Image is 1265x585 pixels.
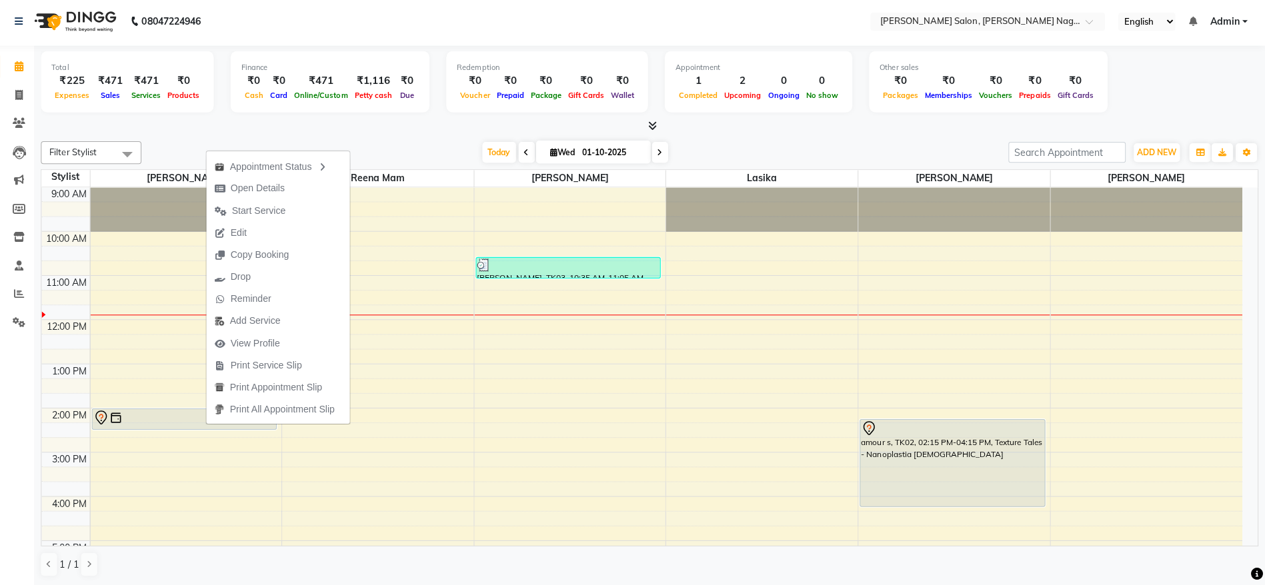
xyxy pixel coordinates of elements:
span: Filter Stylist [55,149,102,159]
div: ₹471 [98,75,133,91]
div: ₹0 [246,75,271,91]
span: Today [486,144,519,165]
img: printall.png [219,405,229,415]
span: ADD NEW [1138,149,1177,159]
div: ₹225 [57,75,98,91]
span: [PERSON_NAME] [96,172,287,189]
span: View Profile [235,337,285,351]
div: ₹0 [169,75,208,91]
span: Ongoing [767,93,805,102]
span: Open Details [235,183,289,197]
span: Services [133,93,169,102]
span: Card [271,93,295,102]
div: ₹471 [133,75,169,91]
div: 0 [805,75,844,91]
span: Sales [103,93,129,102]
div: Appointment [678,64,844,75]
span: Admin [1210,17,1240,31]
div: Redemption [461,64,640,75]
div: 4:00 PM [55,497,95,511]
div: 9:00 AM [55,189,95,203]
span: Package [531,93,568,102]
span: Packages [882,93,923,102]
span: [PERSON_NAME] [1052,172,1242,189]
div: Total [57,64,208,75]
span: Prepaids [1017,93,1055,102]
div: 1:00 PM [55,365,95,379]
span: Expenses [57,93,98,102]
div: ₹0 [568,75,611,91]
div: 2 [724,75,767,91]
span: Gift Cards [568,93,611,102]
div: 0 [767,75,805,91]
img: add-service.png [219,317,229,327]
span: 1 / 1 [65,558,84,572]
span: Wallet [611,93,640,102]
span: Print All Appointment Slip [235,403,339,417]
span: Vouchers [977,93,1017,102]
div: Other sales [882,64,1098,75]
div: Stylist [47,172,95,186]
div: 10:00 AM [49,233,95,247]
div: 12:00 PM [50,321,95,335]
div: ₹0 [497,75,531,91]
div: ₹0 [1017,75,1055,91]
div: 5:00 PM [55,541,95,555]
span: lasika [669,172,860,189]
div: 3:00 PM [55,453,95,467]
div: ₹0 [1055,75,1098,91]
span: Drop [235,271,255,285]
span: Upcoming [724,93,767,102]
img: logo [34,5,125,43]
span: Memberships [923,93,977,102]
span: Copy Booking [235,249,293,263]
span: No show [805,93,844,102]
div: amour s, TK02, 02:15 PM-04:15 PM, Texture Tales - Nanoplastia [DEMOGRAPHIC_DATA] [862,420,1046,506]
span: Completed [678,93,724,102]
div: PRIYA, TK01, 02:00 PM-02:30 PM, [DEMOGRAPHIC_DATA] Hair Cut - Senior Stylist [98,410,281,430]
span: Edit [235,227,251,241]
div: ₹0 [399,75,423,91]
img: apt_status.png [219,164,229,174]
div: ₹0 [271,75,295,91]
input: 2025-10-01 [581,145,648,165]
span: Online/Custom [295,93,355,102]
span: Print Service Slip [235,359,307,373]
span: Due [401,93,421,102]
span: Cash [246,93,271,102]
div: ₹0 [461,75,497,91]
div: ₹0 [923,75,977,91]
span: Wed [550,149,581,159]
span: Start Service [237,205,290,219]
div: 11:00 AM [49,277,95,291]
div: ₹0 [531,75,568,91]
b: 08047224946 [147,5,205,43]
span: reena mam [287,172,477,189]
div: Finance [246,64,423,75]
span: Reminder [235,293,276,307]
span: Voucher [461,93,497,102]
img: printapt.png [219,383,229,393]
button: ADD NEW [1134,145,1180,164]
div: 1 [678,75,724,91]
span: [PERSON_NAME] [478,172,669,189]
div: ₹471 [295,75,355,91]
span: Print Appointment Slip [235,381,327,395]
div: ₹0 [977,75,1017,91]
span: Products [169,93,208,102]
span: Prepaid [497,93,531,102]
span: [PERSON_NAME] [860,172,1051,189]
div: ₹0 [611,75,640,91]
input: Search Appointment [1010,144,1126,165]
div: 2:00 PM [55,409,95,423]
span: Petty cash [355,93,399,102]
div: Appointment Status [211,157,354,179]
div: [PERSON_NAME], TK03, 10:35 AM-11:05 AM, Body Essentials - Upper Lip / Chin / Lower Lip (₹249) [480,259,664,279]
span: Add Service [235,315,285,329]
span: Gift Cards [1055,93,1098,102]
div: ₹1,116 [355,75,399,91]
div: ₹0 [882,75,923,91]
